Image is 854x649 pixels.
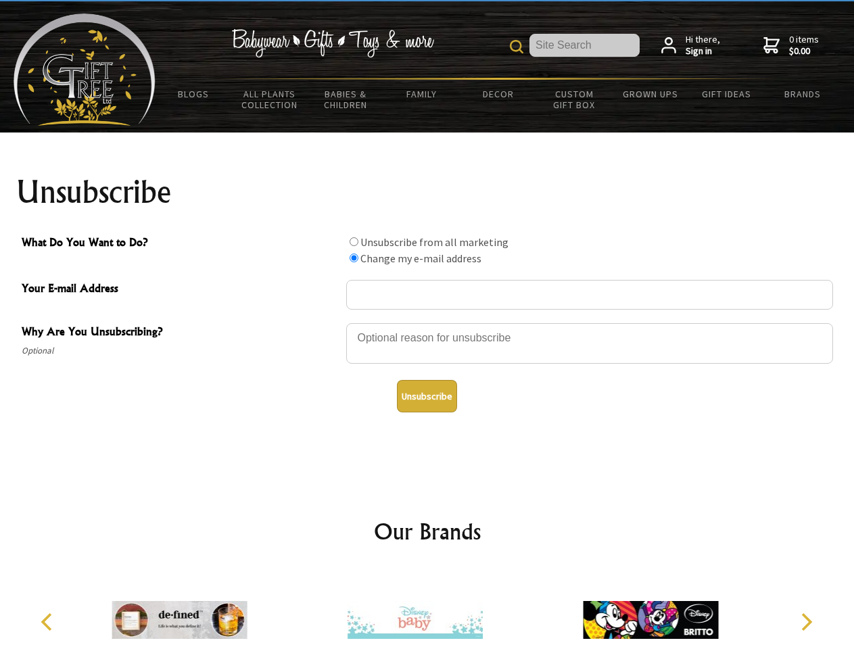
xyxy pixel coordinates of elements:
[232,80,308,119] a: All Plants Collection
[791,607,821,637] button: Next
[308,80,384,119] a: Babies & Children
[346,280,833,310] input: Your E-mail Address
[765,80,841,108] a: Brands
[22,343,339,359] span: Optional
[22,234,339,254] span: What Do You Want to Do?
[14,14,156,126] img: Babyware - Gifts - Toys and more...
[384,80,460,108] a: Family
[34,607,64,637] button: Previous
[22,280,339,299] span: Your E-mail Address
[22,323,339,343] span: Why Are You Unsubscribing?
[346,323,833,364] textarea: Why Are You Unsubscribing?
[350,237,358,246] input: What Do You Want to Do?
[536,80,613,119] a: Custom Gift Box
[789,33,819,57] span: 0 items
[763,34,819,57] a: 0 items$0.00
[231,29,434,57] img: Babywear - Gifts - Toys & more
[360,251,481,265] label: Change my e-mail address
[156,80,232,108] a: BLOGS
[661,34,720,57] a: Hi there,Sign in
[460,80,536,108] a: Decor
[27,515,828,548] h2: Our Brands
[360,235,508,249] label: Unsubscribe from all marketing
[397,380,457,412] button: Unsubscribe
[688,80,765,108] a: Gift Ideas
[686,45,720,57] strong: Sign in
[350,254,358,262] input: What Do You Want to Do?
[686,34,720,57] span: Hi there,
[612,80,688,108] a: Grown Ups
[529,34,640,57] input: Site Search
[16,176,838,208] h1: Unsubscribe
[510,40,523,53] img: product search
[789,45,819,57] strong: $0.00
